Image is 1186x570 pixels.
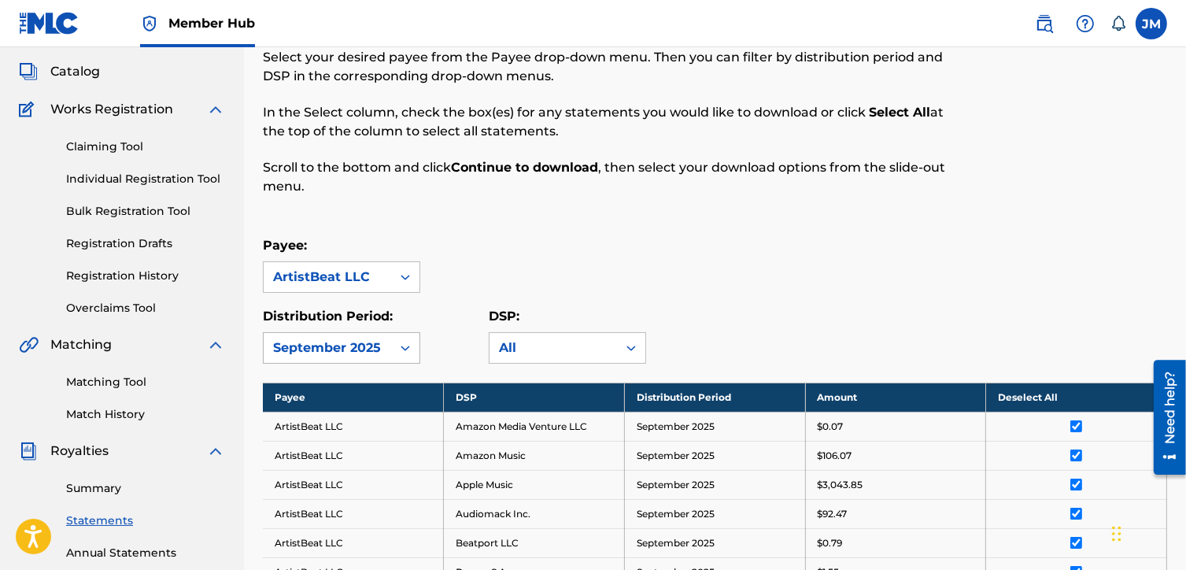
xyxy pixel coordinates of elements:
td: September 2025 [624,528,805,557]
iframe: Chat Widget [1107,494,1186,570]
th: DSP [444,383,625,412]
th: Amount [805,383,986,412]
td: Amazon Music [444,441,625,470]
td: ArtistBeat LLC [263,441,444,470]
th: Distribution Period [624,383,805,412]
td: September 2025 [624,441,805,470]
p: In the Select column, check the box(es) for any statements you would like to download or click at... [263,103,959,141]
a: Matching Tool [66,374,225,390]
div: Notifications [1110,16,1126,31]
img: Catalog [19,62,38,81]
span: Matching [50,335,112,354]
td: Audiomack Inc. [444,499,625,528]
img: search [1035,14,1054,33]
a: Overclaims Tool [66,300,225,316]
span: Catalog [50,62,100,81]
label: Distribution Period: [263,309,393,324]
td: September 2025 [624,470,805,499]
img: Top Rightsholder [140,14,159,33]
img: MLC Logo [19,12,79,35]
a: Summary [66,480,225,497]
div: Drag [1112,510,1121,557]
div: Help [1070,8,1101,39]
img: expand [206,100,225,119]
td: ArtistBeat LLC [263,528,444,557]
p: $3,043.85 [818,478,863,492]
a: Statements [66,513,225,529]
a: Claiming Tool [66,139,225,155]
a: Individual Registration Tool [66,171,225,187]
img: help [1076,14,1095,33]
a: Annual Statements [66,545,225,561]
iframe: Resource Center [1142,354,1186,481]
div: ArtistBeat LLC [273,268,382,287]
img: expand [206,442,225,461]
span: Member Hub [168,14,255,32]
td: ArtistBeat LLC [263,412,444,441]
p: $106.07 [818,449,852,463]
th: Payee [263,383,444,412]
strong: Select All [869,105,930,120]
td: ArtistBeat LLC [263,499,444,528]
p: $0.07 [818,420,844,434]
p: Select your desired payee from the Payee drop-down menu. Then you can filter by distribution peri... [263,48,959,86]
a: Match History [66,406,225,423]
td: Apple Music [444,470,625,499]
strong: Continue to download [451,160,598,175]
td: September 2025 [624,499,805,528]
a: Registration History [66,268,225,284]
p: $92.47 [818,507,848,521]
p: $0.79 [818,536,843,550]
label: Payee: [263,238,307,253]
img: expand [206,335,225,354]
td: Amazon Media Venture LLC [444,412,625,441]
div: User Menu [1136,8,1167,39]
span: Royalties [50,442,109,461]
a: Public Search [1029,8,1060,39]
a: Bulk Registration Tool [66,203,225,220]
label: DSP: [489,309,519,324]
a: Registration Drafts [66,235,225,252]
span: Works Registration [50,100,173,119]
td: ArtistBeat LLC [263,470,444,499]
img: Works Registration [19,100,39,119]
div: All [499,339,608,357]
a: CatalogCatalog [19,62,100,81]
div: September 2025 [273,339,382,357]
p: Scroll to the bottom and click , then select your download options from the slide-out menu. [263,158,959,196]
td: September 2025 [624,412,805,441]
img: Matching [19,335,39,354]
img: Royalties [19,442,38,461]
th: Deselect All [986,383,1167,412]
td: Beatport LLC [444,528,625,557]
